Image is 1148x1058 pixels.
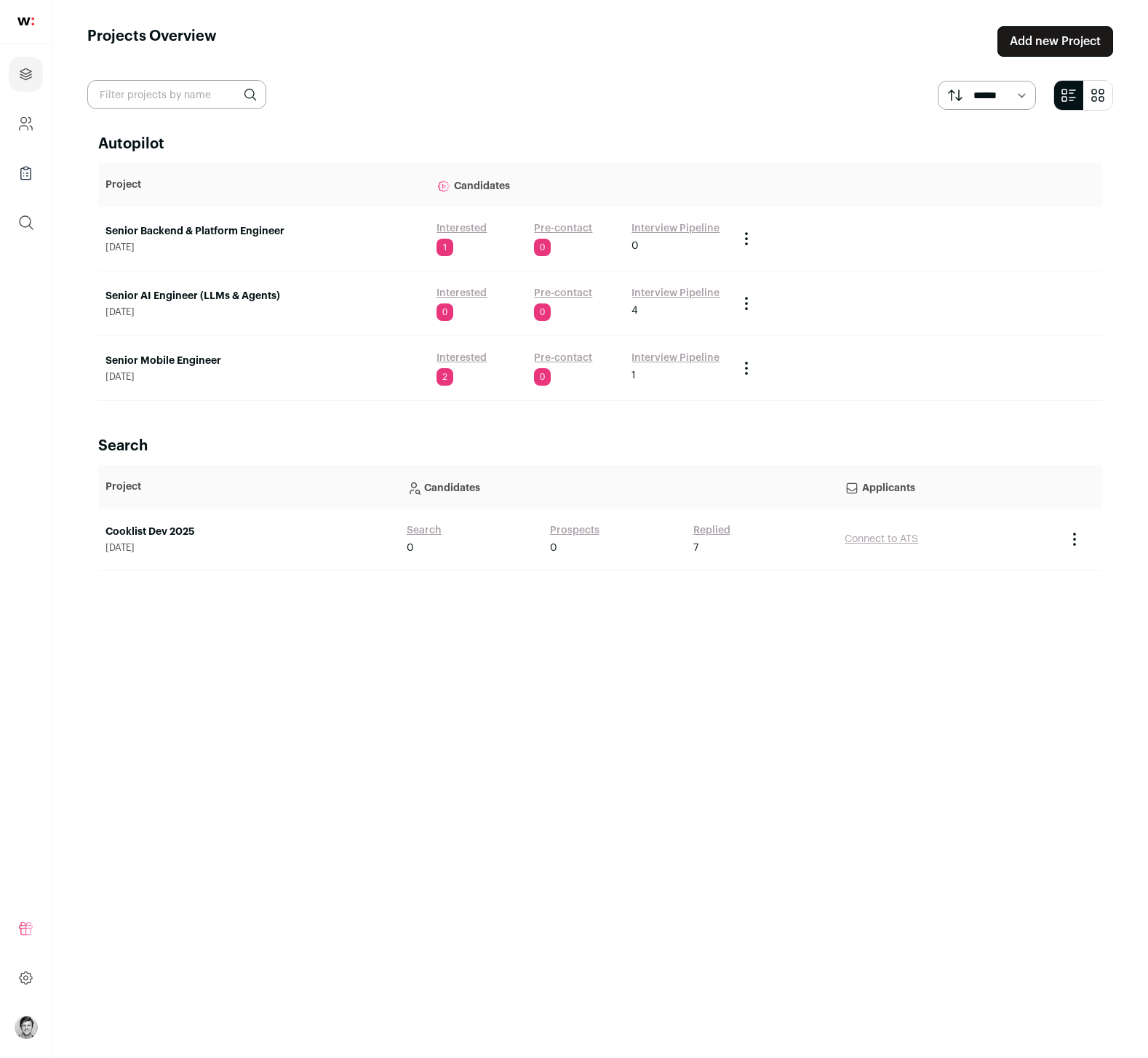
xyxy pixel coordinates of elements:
[631,239,639,253] span: 0
[17,17,34,25] img: wellfound-shorthand-0d5821cbd27db2630d0214b213865d53afaa358527fdda9d0ea32b1df1b89c2c.svg
[534,286,592,301] a: Pre-contact
[1066,530,1083,548] button: Project Actions
[105,306,422,318] span: [DATE]
[738,295,755,312] button: Project Actions
[9,156,43,191] a: Company Lists
[407,472,830,501] p: Candidates
[437,351,487,365] a: Interested
[437,303,453,321] span: 0
[631,221,720,236] a: Interview Pipeline
[105,354,422,368] a: Senior Mobile Engineer
[105,224,422,239] a: Senior Backend & Platform Engineer
[845,534,918,544] a: Connect to ATS
[9,106,43,141] a: Company and ATS Settings
[631,303,638,318] span: 4
[407,541,414,555] span: 0
[98,134,1102,154] h2: Autopilot
[534,368,551,386] span: 0
[437,368,453,386] span: 2
[105,242,422,253] span: [DATE]
[631,368,636,383] span: 1
[550,523,599,538] a: Prospects
[845,472,1051,501] p: Applicants
[631,351,720,365] a: Interview Pipeline
[15,1016,38,1039] button: Open dropdown
[534,239,551,256] span: 0
[534,221,592,236] a: Pre-contact
[437,170,723,199] p: Candidates
[15,1016,38,1039] img: 606302-medium_jpg
[105,371,422,383] span: [DATE]
[631,286,720,301] a: Interview Pipeline
[105,525,392,539] a: Cooklist Dev 2025
[693,541,698,555] span: 7
[105,178,422,192] p: Project
[437,239,453,256] span: 1
[9,57,43,92] a: Projects
[407,523,442,538] a: Search
[997,26,1113,57] a: Add new Project
[98,436,1102,456] h2: Search
[105,480,392,494] p: Project
[437,286,487,301] a: Interested
[738,359,755,377] button: Project Actions
[105,542,392,554] span: [DATE]
[693,523,730,538] a: Replied
[437,221,487,236] a: Interested
[87,26,217,57] h1: Projects Overview
[87,80,266,109] input: Filter projects by name
[550,541,557,555] span: 0
[534,351,592,365] a: Pre-contact
[534,303,551,321] span: 0
[738,230,755,247] button: Project Actions
[105,289,422,303] a: Senior AI Engineer (LLMs & Agents)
